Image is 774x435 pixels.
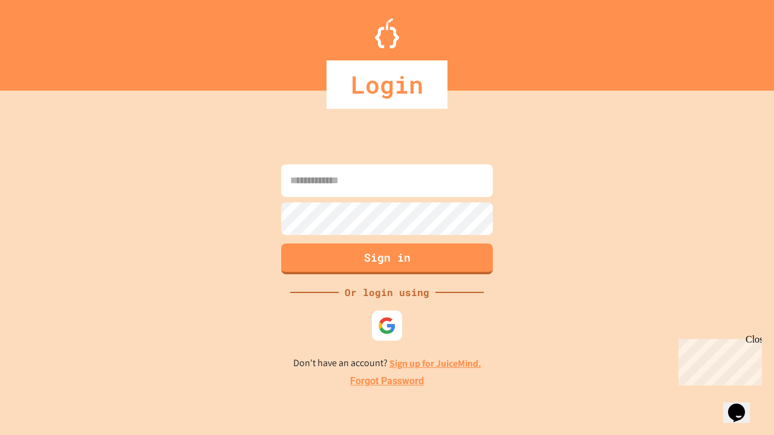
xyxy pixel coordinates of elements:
button: Sign in [281,243,493,274]
div: Or login using [339,285,435,300]
iframe: chat widget [674,334,762,385]
a: Forgot Password [350,374,424,388]
div: Chat with us now!Close [5,5,83,77]
p: Don't have an account? [293,356,481,371]
img: google-icon.svg [378,317,396,335]
iframe: chat widget [723,387,762,423]
a: Sign up for JuiceMind. [389,357,481,370]
img: Logo.svg [375,18,399,48]
div: Login [327,60,447,109]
